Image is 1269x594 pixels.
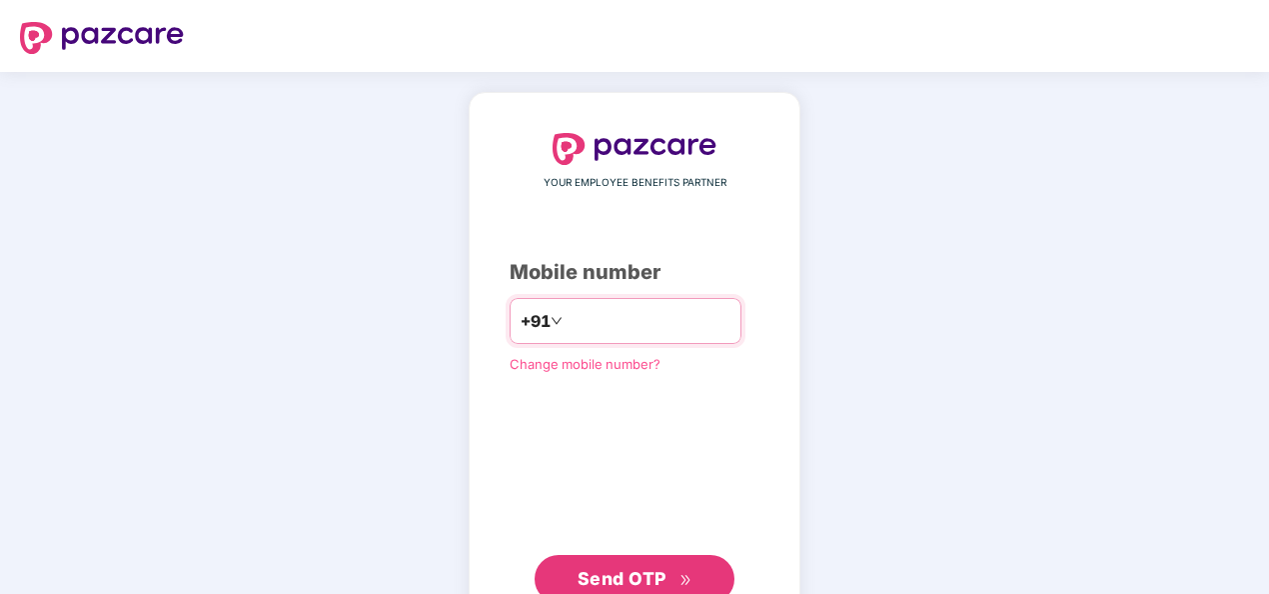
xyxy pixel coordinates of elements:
span: Send OTP [578,568,666,589]
a: Change mobile number? [510,356,660,372]
span: double-right [679,574,692,587]
img: logo [553,133,716,165]
span: down [551,315,563,327]
span: YOUR EMPLOYEE BENEFITS PARTNER [544,175,726,191]
img: logo [20,22,184,54]
span: +91 [521,309,551,334]
div: Mobile number [510,257,759,288]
